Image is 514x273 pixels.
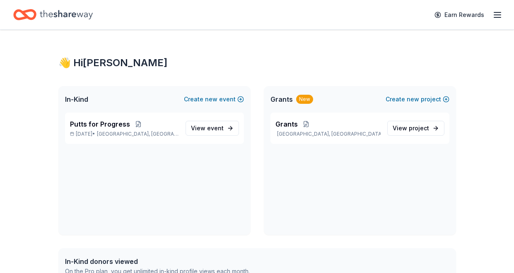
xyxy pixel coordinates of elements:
div: New [296,95,313,104]
span: new [205,94,217,104]
a: View project [387,121,444,136]
span: View [191,123,224,133]
button: Createnewproject [386,94,449,104]
span: Putts for Progress [70,119,130,129]
span: event [207,125,224,132]
span: new [407,94,419,104]
a: Home [13,5,93,24]
p: [GEOGRAPHIC_DATA], [GEOGRAPHIC_DATA] [275,131,381,137]
span: Grants [275,119,298,129]
span: In-Kind [65,94,88,104]
p: [DATE] • [70,131,179,137]
div: In-Kind donors viewed [65,256,250,266]
span: Grants [270,94,293,104]
span: project [409,125,429,132]
div: 👋 Hi [PERSON_NAME] [58,56,456,69]
span: View [393,123,429,133]
button: Createnewevent [184,94,244,104]
a: View event [186,121,239,136]
span: [GEOGRAPHIC_DATA], [GEOGRAPHIC_DATA] [97,131,179,137]
a: Earn Rewards [430,7,489,22]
